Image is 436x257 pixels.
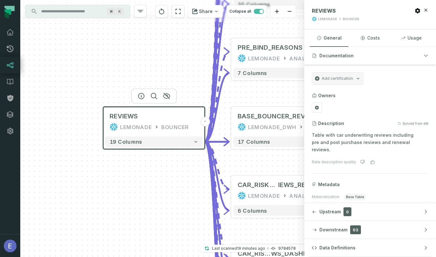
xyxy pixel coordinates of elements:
h3: Owners [318,92,336,99]
span: Press ⌘ + K to focus the search bar [116,8,124,15]
span: base table [344,193,366,200]
img: avatar of Eli McIlvaine [4,240,16,252]
span: Add certification [322,76,353,81]
span: 7 columns [238,70,267,76]
span: 19 columns [110,139,143,145]
span: Press ⌘ + K to focus the search bar [107,8,115,15]
p: Table with car underwriting reviews including pre and post purchase reviews and renewal reviews. [312,132,428,153]
button: Data Definitions [304,239,436,257]
span: 93 [350,225,361,234]
div: ANALYTICS [289,191,322,200]
button: Costs [351,29,389,47]
span: Metadata [318,181,340,188]
span: Documentation [319,53,354,59]
button: Documentation [304,47,436,65]
span: Materialization [312,194,339,199]
h4: 9784578 [278,247,296,250]
button: zoom out [283,5,296,18]
div: BASE_BOUNCER_REVIEWS [238,112,321,121]
p: Last scanned [212,245,265,252]
div: PRE_BIND_REASONS [238,43,303,52]
span: Upstream [319,209,341,215]
button: Upstream0 [304,203,436,221]
span: CAR_RISK_HIDDEN_DRIVER_REV [238,181,279,189]
div: BOUNCER [161,123,189,131]
button: Share [188,5,223,18]
span: IEWS_RESULTS [278,181,326,189]
span: 0 [343,207,351,216]
span: Downstream [319,227,348,233]
button: Downstream93 [304,221,436,239]
button: Last scanned[DATE] 11:25:44 AM9784578 [201,245,299,252]
span: Data Definitions [319,245,356,251]
span: 6 columns [238,207,267,214]
span: 17 columns [238,139,271,145]
div: ANALYTICS [289,54,322,62]
div: BOUNCER [343,17,359,22]
relative-time: Sep 23, 2025, 11:25 AM EDT [237,246,265,251]
button: Collapse all [227,5,267,18]
button: Add certification [312,72,363,85]
button: General [310,29,348,47]
div: LEMONADE [248,191,280,200]
button: - [200,117,210,126]
div: LEMONADE [120,123,152,131]
button: Synced from dbt [397,122,428,125]
span: REVIEWS [110,112,138,121]
div: LEMONADE [248,54,280,62]
div: Rate description quality [312,160,356,165]
button: zoom in [271,5,283,18]
button: Usage [392,29,430,47]
span: REVIEWS [312,8,336,14]
h3: Description [318,120,344,127]
div: CAR_RISK_HIDDEN_DRIVER_REVIEWS_RESULTS [238,181,327,189]
div: LEMONADE_DWH [248,123,296,131]
div: LEMONADE [318,17,337,22]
